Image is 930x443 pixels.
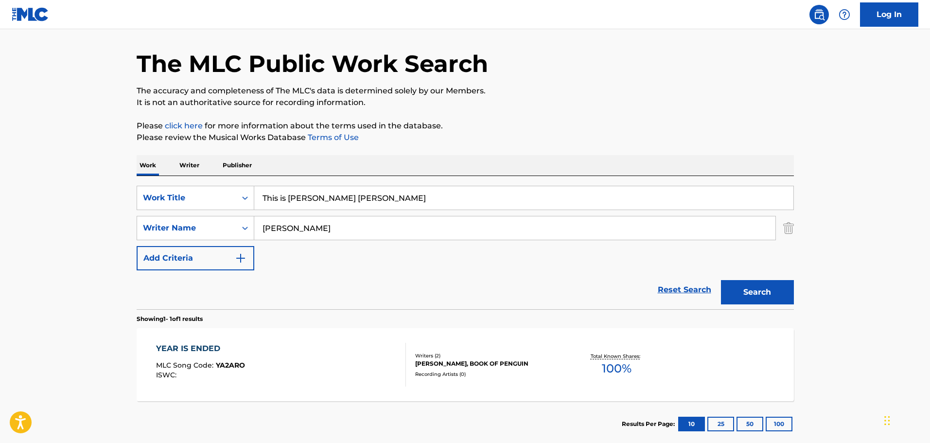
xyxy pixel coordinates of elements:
[809,5,829,24] a: Public Search
[306,133,359,142] a: Terms of Use
[860,2,918,27] a: Log In
[156,371,179,379] span: ISWC :
[622,420,677,428] p: Results Per Page:
[881,396,930,443] iframe: Chat Widget
[737,417,763,431] button: 50
[839,9,850,20] img: help
[678,417,705,431] button: 10
[137,246,254,270] button: Add Criteria
[143,222,230,234] div: Writer Name
[137,315,203,323] p: Showing 1 - 1 of 1 results
[707,417,734,431] button: 25
[415,359,562,368] div: [PERSON_NAME], BOOK OF PENGUIN
[835,5,854,24] div: Help
[415,352,562,359] div: Writers ( 2 )
[415,371,562,378] div: Recording Artists ( 0 )
[143,192,230,204] div: Work Title
[220,155,255,176] p: Publisher
[137,49,488,78] h1: The MLC Public Work Search
[783,216,794,240] img: Delete Criterion
[653,279,716,301] a: Reset Search
[156,361,216,370] span: MLC Song Code :
[137,328,794,401] a: YEAR IS ENDEDMLC Song Code:YA2AROISWC:Writers (2)[PERSON_NAME], BOOK OF PENGUINRecording Artists ...
[165,121,203,130] a: click here
[813,9,825,20] img: search
[591,353,643,360] p: Total Known Shares:
[12,7,49,21] img: MLC Logo
[602,360,632,377] span: 100 %
[137,120,794,132] p: Please for more information about the terms used in the database.
[137,155,159,176] p: Work
[137,186,794,309] form: Search Form
[766,417,792,431] button: 100
[176,155,202,176] p: Writer
[216,361,245,370] span: YA2ARO
[137,132,794,143] p: Please review the Musical Works Database
[137,97,794,108] p: It is not an authoritative source for recording information.
[884,406,890,435] div: Drag
[137,85,794,97] p: The accuracy and completeness of The MLC's data is determined solely by our Members.
[156,343,245,354] div: YEAR IS ENDED
[235,252,246,264] img: 9d2ae6d4665cec9f34b9.svg
[721,280,794,304] button: Search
